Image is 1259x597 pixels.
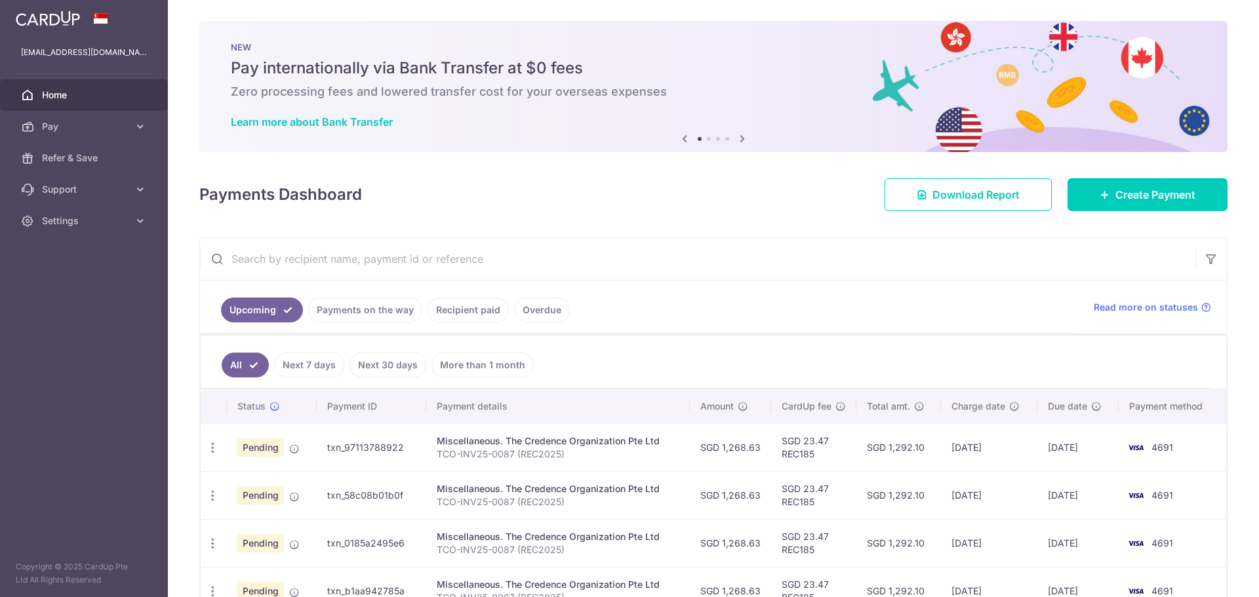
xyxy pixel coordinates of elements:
span: 4691 [1151,490,1173,501]
span: Charge date [951,400,1005,413]
td: SGD 23.47 REC185 [771,519,856,567]
span: Settings [42,214,129,227]
img: Bank Card [1123,488,1149,503]
td: txn_58c08b01b0f [317,471,426,519]
a: Create Payment [1068,178,1228,211]
td: SGD 1,292.10 [856,519,942,567]
td: [DATE] [1037,519,1118,567]
h4: Payments Dashboard [199,183,362,206]
img: Bank transfer banner [199,21,1228,152]
td: SGD 1,268.63 [690,519,771,567]
a: Upcoming [221,298,303,322]
img: Bank Card [1123,440,1149,455]
td: txn_0185a2495e6 [317,519,426,567]
img: Bank Card [1123,535,1149,551]
th: Payment details [426,389,690,423]
a: Download Report [885,178,1052,211]
td: [DATE] [941,423,1037,471]
td: [DATE] [941,519,1037,567]
input: Search by recipient name, payment id or reference [200,238,1195,280]
p: TCO-INV25-0087 (REC2025) [437,543,679,556]
td: txn_97113788922 [317,423,426,471]
p: TCO-INV25-0087 (REC2025) [437,448,679,461]
td: SGD 23.47 REC185 [771,423,856,471]
span: Pending [237,438,284,457]
span: Pay [42,120,129,133]
td: [DATE] [1037,471,1118,519]
span: Amount [700,400,734,413]
span: 4691 [1151,585,1173,596]
span: 4691 [1151,537,1173,549]
th: Payment method [1119,389,1226,423]
a: Next 30 days [350,353,426,377]
a: Payments on the way [308,298,422,322]
div: Miscellaneous. The Credence Organization Pte Ltd [437,482,679,495]
span: Pending [237,486,284,505]
td: SGD 1,268.63 [690,471,771,519]
span: Create Payment [1115,187,1195,202]
span: Download Report [932,187,1020,202]
div: Miscellaneous. The Credence Organization Pte Ltd [437,434,679,448]
td: SGD 1,292.10 [856,471,942,519]
h6: Zero processing fees and lowered transfer cost for your overseas expenses [231,84,1196,100]
a: Learn more about Bank Transfer [231,115,393,128]
p: TCO-INV25-0087 (REC2025) [437,495,679,509]
img: CardUp [16,10,80,26]
p: [EMAIL_ADDRESS][DOMAIN_NAME] [21,46,147,59]
td: SGD 23.47 REC185 [771,471,856,519]
span: Total amt. [867,400,910,413]
h5: Pay internationally via Bank Transfer at $0 fees [231,58,1196,79]
a: All [222,353,269,377]
div: Miscellaneous. The Credence Organization Pte Ltd [437,578,679,591]
p: NEW [231,42,1196,52]
td: SGD 1,292.10 [856,423,942,471]
span: Read more on statuses [1094,301,1198,314]
span: CardUp fee [782,400,831,413]
a: Next 7 days [274,353,344,377]
span: Status [237,400,266,413]
div: Miscellaneous. The Credence Organization Pte Ltd [437,530,679,543]
a: Read more on statuses [1094,301,1211,314]
td: [DATE] [1037,423,1118,471]
span: Due date [1048,400,1087,413]
a: More than 1 month [431,353,534,377]
span: 4691 [1151,442,1173,453]
span: Refer & Save [42,151,129,164]
a: Recipient paid [428,298,509,322]
td: SGD 1,268.63 [690,423,771,471]
th: Payment ID [317,389,426,423]
a: Overdue [514,298,570,322]
span: Home [42,88,129,102]
td: [DATE] [941,471,1037,519]
span: Support [42,183,129,196]
span: Pending [237,534,284,552]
